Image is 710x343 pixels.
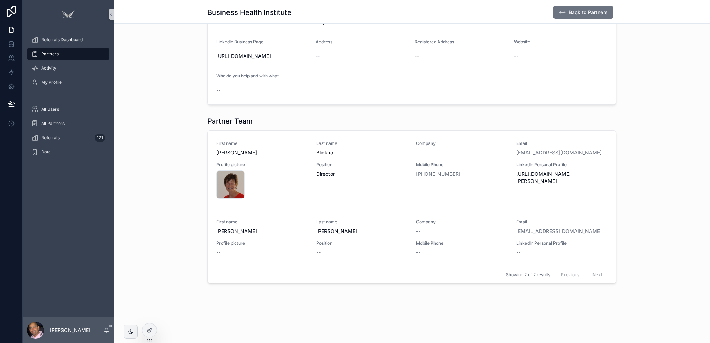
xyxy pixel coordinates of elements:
span: Last name [316,219,408,225]
a: All Users [27,103,109,116]
span: LinkedIn Personal Profile [516,240,608,246]
span: [URL][DOMAIN_NAME] [216,53,310,60]
span: [PERSON_NAME] [316,228,408,235]
span: -- [216,249,220,256]
a: All Partners [27,117,109,130]
span: -- [216,87,220,94]
span: Website [514,39,530,44]
a: Data [27,146,109,158]
span: Referrals Dashboard [41,37,83,43]
h1: Partner Team [207,116,253,126]
a: My Profile [27,76,109,89]
a: First name[PERSON_NAME]Last nameBlinkhoCompany--Email[EMAIL_ADDRESS][DOMAIN_NAME]Profile pictureP... [208,131,616,209]
span: Blinkho [316,149,408,156]
span: Last name [316,141,408,146]
p: [PERSON_NAME] [50,327,91,334]
button: Back to Partners [553,6,613,19]
span: Company [416,141,508,146]
span: Email [516,219,608,225]
a: Referrals Dashboard [27,33,109,46]
span: Data [41,149,51,155]
span: -- [416,149,420,156]
span: -- [516,249,520,256]
span: [PERSON_NAME] [216,149,308,156]
span: Profile picture [216,240,308,246]
span: Who do you help and with what [216,73,279,78]
span: -- [415,53,419,60]
span: Back to Partners [569,9,608,16]
span: Company [416,219,508,225]
img: App logo [60,9,77,20]
span: Mobile Phone [416,162,508,168]
a: [EMAIL_ADDRESS][DOMAIN_NAME] [516,228,602,235]
span: Address [316,39,332,44]
div: 121 [95,134,105,142]
span: -- [316,249,321,256]
div: scrollable content [23,28,114,168]
span: Showing 2 of 2 results [506,272,550,278]
span: Position [316,162,408,168]
h1: Business Health Institute [207,7,291,17]
a: [EMAIL_ADDRESS][DOMAIN_NAME] [516,149,602,156]
span: Director [316,170,408,178]
span: -- [416,249,420,256]
span: Email [516,141,608,146]
span: [URL][DOMAIN_NAME][PERSON_NAME] [516,170,608,185]
a: [PHONE_NUMBER] [416,170,460,178]
span: LinkedIn Business Page [216,39,263,44]
span: Mobile Phone [416,240,508,246]
span: Referrals [41,135,60,141]
span: Partners [41,51,59,57]
span: -- [514,53,518,60]
span: First name [216,219,308,225]
a: Partners [27,48,109,60]
span: LinkedIn Personal Profile [516,162,608,168]
span: -- [416,228,420,235]
a: Referrals121 [27,131,109,144]
span: Registered Address [415,39,454,44]
span: Activity [41,65,56,71]
span: First name [216,141,308,146]
span: [PERSON_NAME] [216,228,308,235]
span: Profile picture [216,162,308,168]
a: Activity [27,62,109,75]
span: My Profile [41,80,62,85]
span: All Partners [41,121,65,126]
a: First name[PERSON_NAME]Last name[PERSON_NAME]Company--Email[EMAIL_ADDRESS][DOMAIN_NAME]Profile pi... [208,209,616,266]
span: -- [316,53,320,60]
span: All Users [41,107,59,112]
span: Position [316,240,408,246]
